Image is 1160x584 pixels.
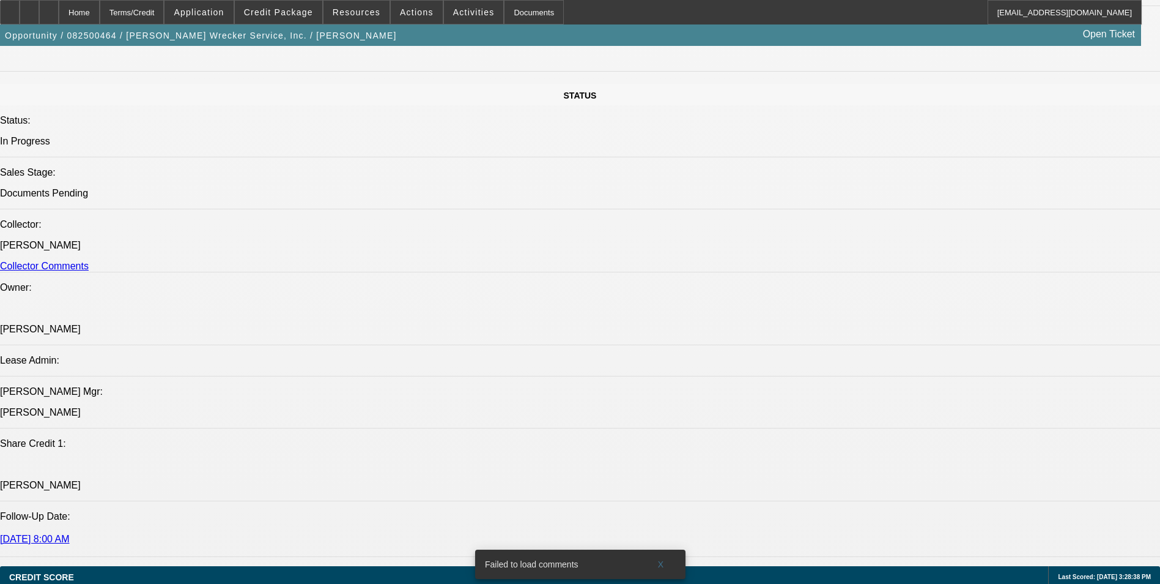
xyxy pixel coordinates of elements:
span: Activities [453,7,495,17]
span: X [657,560,664,569]
span: Actions [400,7,434,17]
a: Open Ticket [1078,24,1140,45]
span: Opportunity / 082500464 / [PERSON_NAME] Wrecker Service, Inc. / [PERSON_NAME] [5,31,397,40]
span: Resources [333,7,380,17]
span: Credit Package [244,7,313,17]
span: STATUS [564,91,597,100]
button: Application [164,1,233,24]
button: Activities [444,1,504,24]
span: Last Scored: [DATE] 3:28:38 PM [1058,574,1151,580]
div: Failed to load comments [475,550,641,579]
span: CREDIT SCORE [9,572,74,582]
button: Credit Package [235,1,322,24]
button: X [641,553,681,575]
button: Resources [323,1,390,24]
button: Actions [391,1,443,24]
span: Application [174,7,224,17]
